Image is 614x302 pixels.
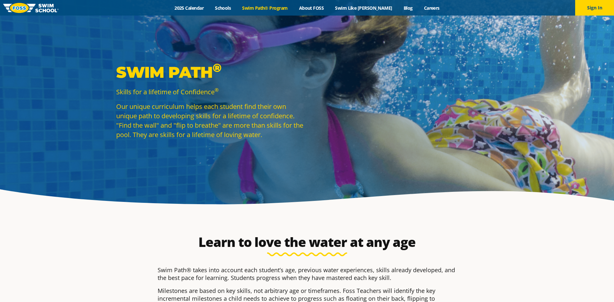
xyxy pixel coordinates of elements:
a: Careers [418,5,445,11]
a: Swim Like [PERSON_NAME] [329,5,398,11]
sup: ® [213,61,221,75]
a: 2025 Calendar [169,5,209,11]
a: Schools [209,5,237,11]
h2: Learn to love the water at any age [154,234,460,250]
a: Blog [398,5,418,11]
p: Our unique curriculum helps each student find their own unique path to developing skills for a li... [116,102,304,139]
a: About FOSS [293,5,329,11]
a: Swim Path® Program [237,5,293,11]
p: Skills for a lifetime of Confidence [116,87,304,97]
sup: ® [215,87,218,93]
p: Swim Path [116,63,304,82]
p: Swim Path® takes into account each student’s age, previous water experiences, skills already deve... [158,266,457,282]
img: FOSS Swim School Logo [3,3,59,13]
